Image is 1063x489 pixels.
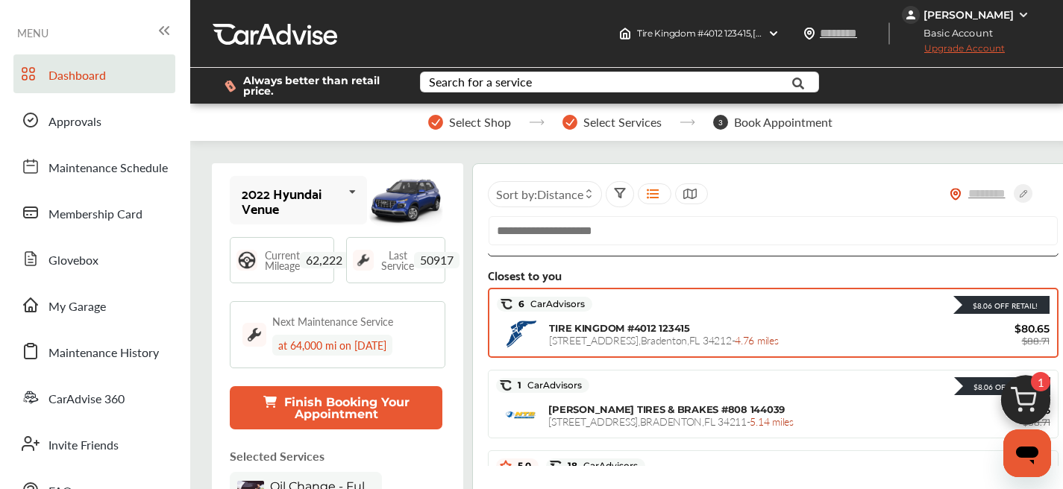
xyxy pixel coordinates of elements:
span: [STREET_ADDRESS] , Bradenton , FL 34212 - [549,332,778,347]
span: Dashboard [48,66,106,86]
span: 5.14 miles [750,414,793,429]
div: $8.06 Off Retail! [965,300,1038,311]
span: Select Shop [449,116,511,129]
span: 1 [1031,372,1050,391]
p: Selected Services [230,447,324,464]
img: logo-goodyear.png [507,321,536,347]
span: Membership Card [48,205,142,224]
img: cart_icon.3d0951e8.svg [990,368,1062,440]
iframe: Button to launch messaging window [1003,429,1051,477]
span: Basic Account [903,25,1004,41]
span: CarAdvisors [524,299,585,309]
a: Glovebox [13,239,175,278]
div: 2022 Hyundai Venue [242,186,342,215]
span: 50917 [414,252,460,268]
img: header-divider.bc55588e.svg [888,22,890,45]
button: Finish Booking Your Appointment [230,386,442,429]
a: My Garage [13,285,175,324]
img: star_icon.59ea9307.svg [500,460,512,472]
span: Sort by : [496,186,583,203]
img: header-home-logo.8d720a4f.svg [619,28,631,40]
span: [STREET_ADDRESS] , BRADENTON , FL 34211 - [548,414,793,429]
span: $88.71 [1022,335,1050,347]
a: Maintenance Schedule [13,147,175,186]
span: CarAdvisors [521,380,582,391]
img: steering_logo [236,250,257,271]
img: logo-mavis.png [506,411,536,420]
span: 62,222 [300,252,348,268]
a: Dashboard [13,54,175,93]
span: Always better than retail price. [243,75,396,96]
span: Approvals [48,113,101,132]
div: $8.06 Off Retail! [966,382,1038,392]
img: mobile_50117_st0640_046.png [367,171,445,230]
img: maintenance_logo [242,323,266,347]
span: 18 [562,460,638,472]
img: caradvise_icon.5c74104a.svg [500,379,512,391]
span: CarAdvise 360 [48,390,125,409]
span: Maintenance History [48,344,159,363]
div: Next Maintenance Service [272,314,393,329]
img: caradvise_icon.5c74104a.svg [550,460,562,472]
span: 1 [512,379,582,391]
img: location_vector.a44bc228.svg [803,28,815,40]
a: Invite Friends [13,424,175,463]
div: Closest to you [488,268,1058,282]
img: stepper-checkmark.b5569197.svg [562,115,577,130]
div: [PERSON_NAME] [924,8,1014,22]
span: TIRE KINGDOM #4012 123415 [549,322,690,334]
img: dollor_label_vector.a70140d1.svg [225,80,236,92]
span: Maintenance Schedule [48,159,168,178]
div: Search for a service [429,76,532,88]
span: 3 [713,115,728,130]
span: $80.65 [960,322,1050,335]
span: Current Mileage [265,250,300,271]
img: header-down-arrow.9dd2ce7d.svg [768,28,780,40]
span: CarAdvisors [577,461,638,471]
a: Membership Card [13,193,175,232]
a: Approvals [13,101,175,139]
span: 5.0 [512,460,531,472]
a: Maintenance History [13,332,175,370]
span: Select Services [583,116,662,129]
a: CarAdvise 360 [13,378,175,417]
img: location_vector_orange.38f05af8.svg [950,188,962,201]
img: caradvise_icon.5c74104a.svg [501,298,512,310]
span: Tire Kingdom #4012 123415 , [STREET_ADDRESS] Bradenton , FL 34212 [637,28,926,39]
span: $80.65 [961,403,1050,417]
img: stepper-arrow.e24c07c6.svg [680,119,695,125]
span: Upgrade Account [902,42,1005,61]
img: WGsFRI8htEPBVLJbROoPRyZpYNWhNONpIPPETTm6eUC0GeLEiAAAAAElFTkSuQmCC [1017,9,1029,21]
span: [PERSON_NAME] TIRES & BRAKES #808 144039 [548,403,785,415]
span: 6 [512,298,585,310]
img: jVpblrzwTbfkPYzPPzSLxeg0AAAAASUVORK5CYII= [902,6,920,24]
span: Book Appointment [734,116,832,129]
div: at 64,000 mi on [DATE] [272,335,392,356]
span: 4.76 miles [735,332,778,347]
img: maintenance_logo [353,250,374,271]
span: Invite Friends [48,436,119,455]
span: My Garage [48,297,106,317]
span: MENU [17,27,48,39]
span: Distance [537,186,583,203]
span: Glovebox [48,251,98,271]
img: stepper-arrow.e24c07c6.svg [529,119,545,125]
span: Last Service [381,250,414,271]
img: stepper-checkmark.b5569197.svg [428,115,443,130]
